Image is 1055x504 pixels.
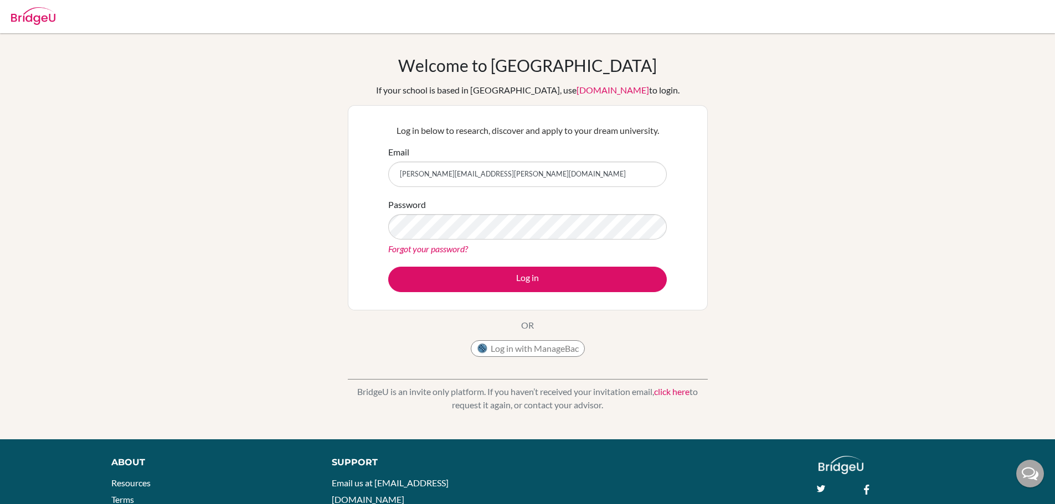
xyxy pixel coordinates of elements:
label: Password [388,198,426,211]
a: Resources [111,477,151,488]
div: Support [332,456,514,469]
label: Email [388,146,409,159]
p: Log in below to research, discover and apply to your dream university. [388,124,667,137]
div: About [111,456,307,469]
a: [DOMAIN_NAME] [577,85,649,95]
img: logo_white@2x-f4f0deed5e89b7ecb1c2cc34c3e3d731f90f0f143d5ea2071677605dd97b5244.png [819,456,863,474]
button: Log in with ManageBac [471,340,585,357]
img: Bridge-U [11,7,55,25]
p: OR [521,319,534,332]
h1: Welcome to [GEOGRAPHIC_DATA] [398,55,657,75]
a: click here [654,386,689,397]
p: BridgeU is an invite only platform. If you haven’t received your invitation email, to request it ... [348,385,708,412]
button: Log in [388,267,667,292]
a: Forgot your password? [388,243,468,254]
div: If your school is based in [GEOGRAPHIC_DATA], use to login. [376,84,680,97]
